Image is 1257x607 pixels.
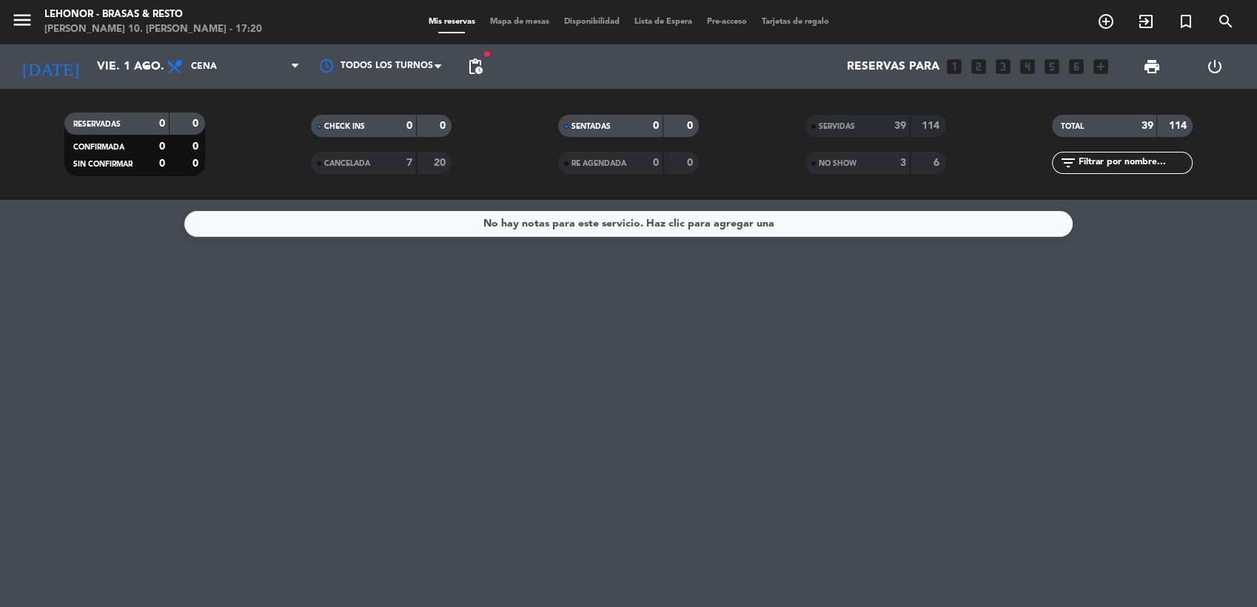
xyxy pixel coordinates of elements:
[819,123,855,130] span: SERVIDAS
[900,158,906,168] strong: 3
[754,18,837,26] span: Tarjetas de regalo
[192,158,201,169] strong: 0
[993,57,1013,76] i: looks_3
[1137,13,1155,30] i: exit_to_app
[922,121,942,131] strong: 114
[483,18,557,26] span: Mapa de mesas
[11,9,33,36] button: menu
[1177,13,1195,30] i: turned_in_not
[159,118,165,129] strong: 0
[847,60,939,74] span: Reservas para
[483,50,492,58] span: fiber_manual_record
[653,158,659,168] strong: 0
[686,158,695,168] strong: 0
[653,121,659,131] strong: 0
[1077,155,1192,171] input: Filtrar por nombre...
[700,18,754,26] span: Pre-acceso
[11,50,90,83] i: [DATE]
[440,121,449,131] strong: 0
[421,18,483,26] span: Mis reservas
[1169,121,1190,131] strong: 114
[138,58,155,76] i: arrow_drop_down
[159,141,165,152] strong: 0
[324,123,365,130] span: CHECK INS
[819,160,857,167] span: NO SHOW
[1018,57,1037,76] i: looks_4
[406,158,412,168] strong: 7
[466,58,484,76] span: pending_actions
[159,158,165,169] strong: 0
[406,121,412,131] strong: 0
[627,18,700,26] span: Lista de Espera
[1206,58,1224,76] i: power_settings_new
[324,160,370,167] span: CANCELADA
[191,61,217,72] span: Cena
[1184,44,1247,89] div: LOG OUT
[571,160,626,167] span: RE AGENDADA
[73,161,133,168] span: SIN CONFIRMAR
[483,215,774,232] div: No hay notas para este servicio. Haz clic para agregar una
[933,158,942,168] strong: 6
[11,9,33,31] i: menu
[1067,57,1086,76] i: looks_6
[571,123,611,130] span: SENTADAS
[1059,154,1077,172] i: filter_list
[1097,13,1115,30] i: add_circle_outline
[1042,57,1062,76] i: looks_5
[73,121,121,128] span: RESERVADAS
[1061,123,1084,130] span: TOTAL
[969,57,988,76] i: looks_two
[192,118,201,129] strong: 0
[686,121,695,131] strong: 0
[44,7,262,22] div: Lehonor - Brasas & Resto
[192,141,201,152] strong: 0
[73,144,124,151] span: CONFIRMADA
[44,22,262,37] div: [PERSON_NAME] 10. [PERSON_NAME] - 17:20
[557,18,627,26] span: Disponibilidad
[945,57,964,76] i: looks_one
[1143,58,1161,76] span: print
[894,121,906,131] strong: 39
[434,158,449,168] strong: 20
[1091,57,1110,76] i: add_box
[1217,13,1235,30] i: search
[1141,121,1153,131] strong: 39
